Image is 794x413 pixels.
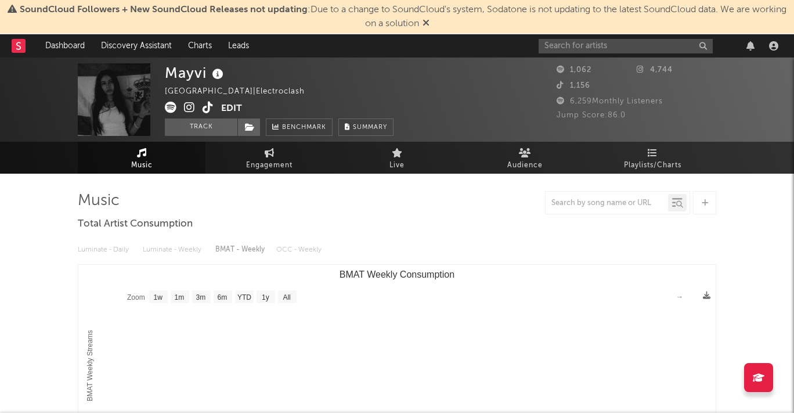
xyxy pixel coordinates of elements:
[220,34,257,58] a: Leads
[262,293,269,301] text: 1y
[546,199,668,208] input: Search by song name or URL
[165,85,318,99] div: [GEOGRAPHIC_DATA] | Electroclash
[196,293,206,301] text: 3m
[589,142,716,174] a: Playlists/Charts
[205,142,333,174] a: Engagement
[165,63,226,82] div: Mayvi
[353,124,387,131] span: Summary
[246,159,293,173] span: Engagement
[175,293,185,301] text: 1m
[557,98,663,105] span: 6,259 Monthly Listeners
[624,159,681,173] span: Playlists/Charts
[507,159,543,173] span: Audience
[221,102,242,116] button: Edit
[20,5,786,28] span: : Due to a change to SoundCloud's system, Sodatone is not updating to the latest SoundCloud data....
[180,34,220,58] a: Charts
[423,19,430,28] span: Dismiss
[127,293,145,301] text: Zoom
[557,112,626,119] span: Jump Score: 86.0
[20,5,308,15] span: SoundCloud Followers + New SoundCloud Releases not updating
[93,34,180,58] a: Discovery Assistant
[637,66,673,74] span: 4,744
[266,118,333,136] a: Benchmark
[461,142,589,174] a: Audience
[78,142,205,174] a: Music
[165,118,237,136] button: Track
[676,293,683,301] text: →
[283,293,290,301] text: All
[78,217,193,231] span: Total Artist Consumption
[333,142,461,174] a: Live
[154,293,163,301] text: 1w
[557,66,591,74] span: 1,062
[282,121,326,135] span: Benchmark
[338,118,394,136] button: Summary
[557,82,590,89] span: 1,156
[131,159,153,173] span: Music
[37,34,93,58] a: Dashboard
[237,293,251,301] text: YTD
[218,293,228,301] text: 6m
[340,270,454,279] text: BMAT Weekly Consumption
[389,159,405,173] span: Live
[86,330,94,401] text: BMAT Weekly Streams
[539,39,713,53] input: Search for artists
